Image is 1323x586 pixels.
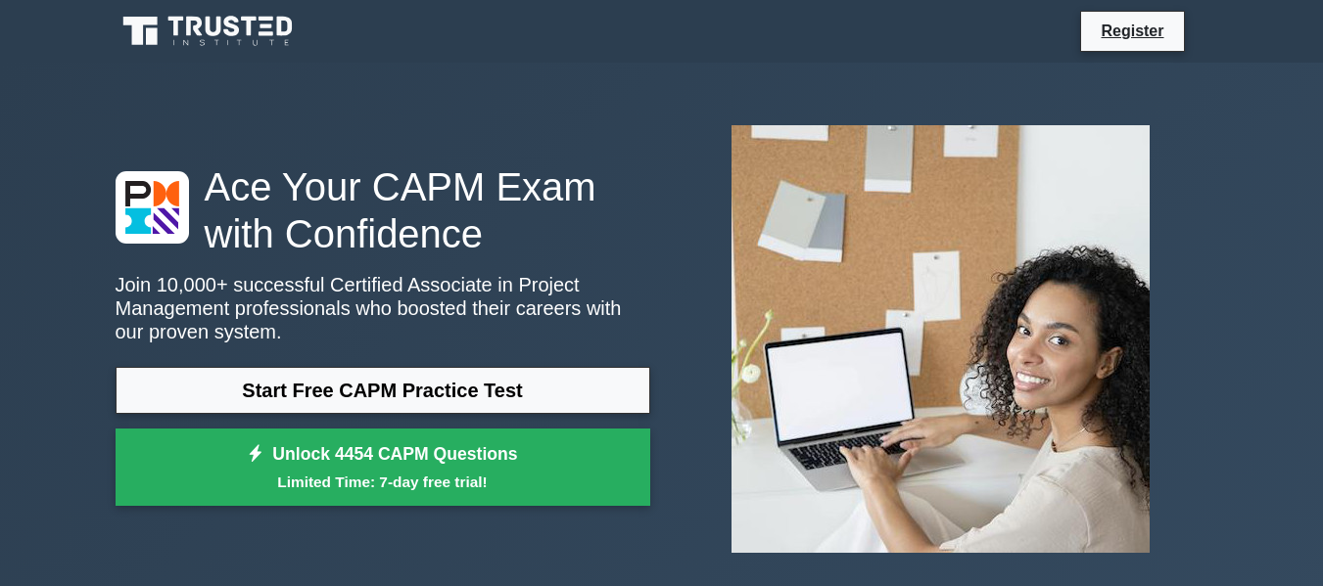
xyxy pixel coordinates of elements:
[116,428,650,507] a: Unlock 4454 CAPM QuestionsLimited Time: 7-day free trial!
[116,367,650,414] a: Start Free CAPM Practice Test
[116,163,650,257] h1: Ace Your CAPM Exam with Confidence
[1089,19,1175,43] a: Register
[140,471,626,493] small: Limited Time: 7-day free trial!
[116,273,650,343] p: Join 10,000+ successful Certified Associate in Project Management professionals who boosted their...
